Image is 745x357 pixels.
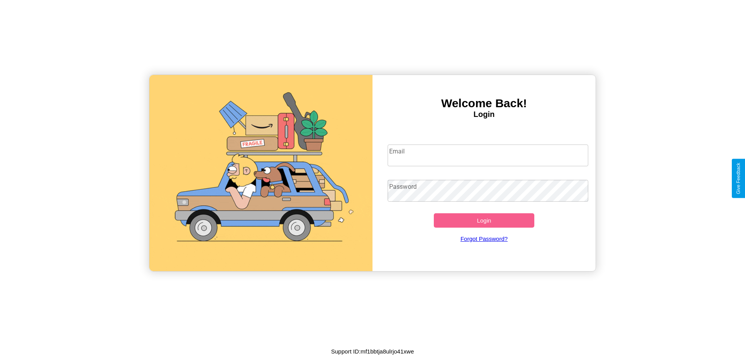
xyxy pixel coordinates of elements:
[149,75,372,271] img: gif
[384,228,585,250] a: Forgot Password?
[372,97,596,110] h3: Welcome Back!
[736,163,741,194] div: Give Feedback
[372,110,596,119] h4: Login
[434,213,534,228] button: Login
[331,346,414,357] p: Support ID: mf1bbtja8ulrjo41xwe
